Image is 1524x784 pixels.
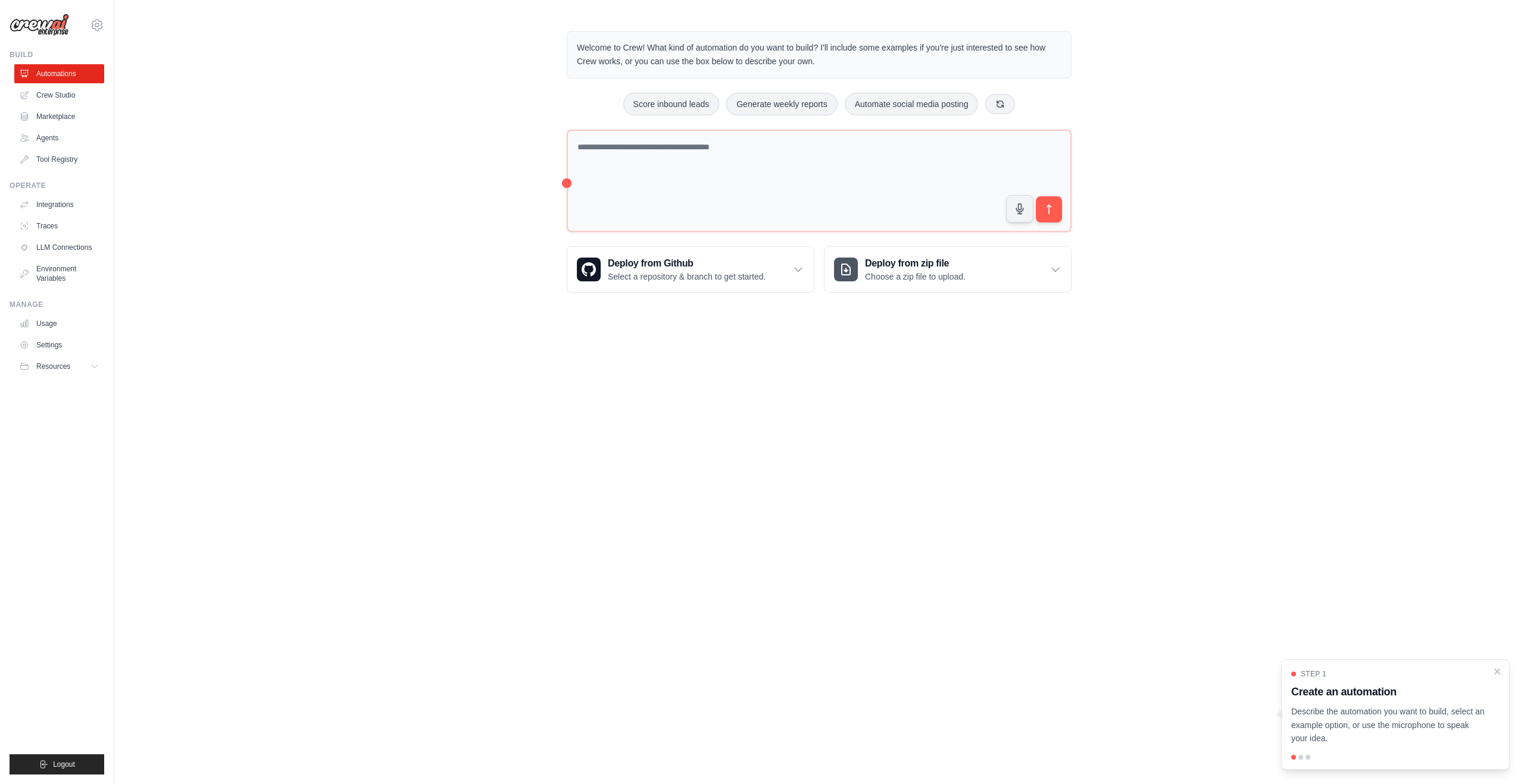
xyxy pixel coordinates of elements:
a: Marketplace [14,107,104,126]
span: Step 1 [1301,669,1326,679]
button: Automate social media posting [845,93,979,115]
button: Close walkthrough [1492,667,1502,676]
a: Agents [14,128,104,148]
div: Operate [10,181,104,190]
p: Welcome to Crew! What kind of automation do you want to build? I'll include some examples if you'... [577,41,1061,68]
a: Traces [14,217,104,236]
span: Logout [53,760,75,769]
button: Score inbound leads [623,93,720,115]
h3: Deploy from zip file [865,256,966,271]
p: Describe the automation you want to build, select an example option, or use the microphone to spe... [1291,705,1485,745]
h3: Deploy from Github [608,256,766,271]
button: Logout [10,754,104,774]
span: Resources [36,362,70,371]
h3: Create an automation [1291,683,1485,700]
p: Select a repository & branch to get started. [608,271,766,283]
div: Build [10,50,104,59]
a: Environment Variables [14,259,104,288]
button: Generate weekly reports [726,93,838,115]
a: Usage [14,314,104,333]
a: Tool Registry [14,150,104,169]
div: Manage [10,300,104,309]
a: Settings [14,335,104,355]
a: LLM Connections [14,238,104,257]
p: Choose a zip file to upload. [865,271,966,283]
a: Automations [14,64,104,83]
img: Logo [10,14,69,36]
a: Integrations [14,195,104,214]
a: Crew Studio [14,86,104,105]
button: Resources [14,357,104,376]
